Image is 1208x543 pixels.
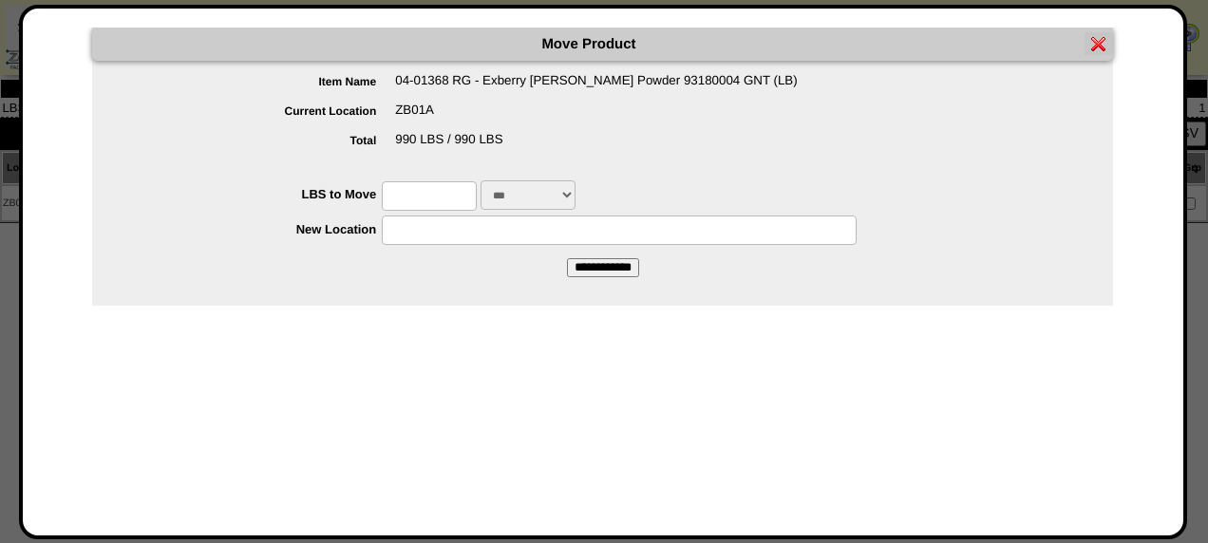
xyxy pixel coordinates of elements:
[130,75,395,88] label: Item Name
[130,134,395,147] label: Total
[130,187,382,201] label: LBS to Move
[130,103,1113,132] div: ZB01A
[130,132,1113,161] div: 990 LBS / 990 LBS
[1091,36,1106,51] img: error.gif
[130,222,382,236] label: New Location
[92,28,1113,61] div: Move Product
[130,73,1113,103] div: 04-01368 RG - Exberry [PERSON_NAME] Powder 93180004 GNT (LB)
[130,104,395,118] label: Current Location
